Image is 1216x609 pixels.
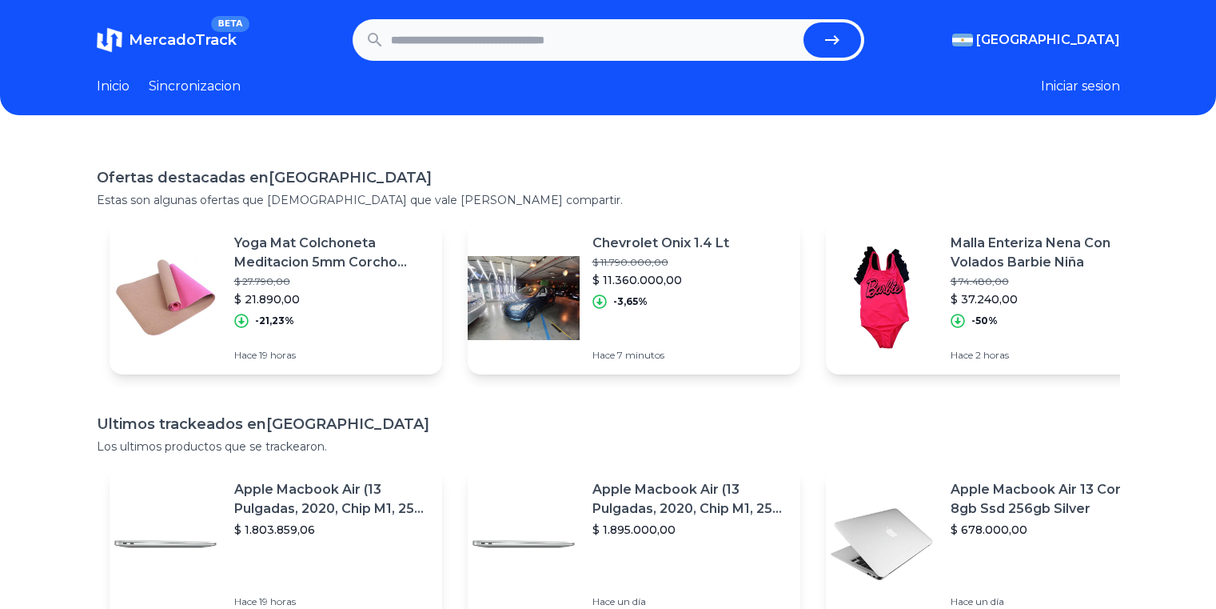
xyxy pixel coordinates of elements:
[97,27,122,53] img: MercadoTrack
[592,234,729,253] p: Chevrolet Onix 1.4 Lt
[951,349,1146,362] p: Hace 2 horas
[826,488,938,600] img: Featured image
[110,488,221,600] img: Featured image
[976,30,1120,50] span: [GEOGRAPHIC_DATA]
[110,242,221,354] img: Featured image
[97,413,1120,435] h1: Ultimos trackeados en [GEOGRAPHIC_DATA]
[951,480,1146,519] p: Apple Macbook Air 13 Core I5 8gb Ssd 256gb Silver
[97,192,1120,208] p: Estas son algunas ofertas que [DEMOGRAPHIC_DATA] que vale [PERSON_NAME] compartir.
[592,522,787,538] p: $ 1.895.000,00
[468,242,580,354] img: Featured image
[97,27,237,53] a: MercadoTrackBETA
[234,275,429,288] p: $ 27.790,00
[97,439,1120,455] p: Los ultimos productos que se trackearon.
[613,295,648,308] p: -3,65%
[952,34,973,46] img: Argentina
[234,522,429,538] p: $ 1.803.859,06
[592,272,729,288] p: $ 11.360.000,00
[234,291,429,307] p: $ 21.890,00
[234,595,429,608] p: Hace 19 horas
[234,234,429,272] p: Yoga Mat Colchoneta Meditacion 5mm Corcho Ecologico + Tpe
[826,221,1158,375] a: Featured imageMalla Enteriza Nena Con Volados Barbie Niña$ 74.480,00$ 37.240,00-50%Hace 2 horas
[468,488,580,600] img: Featured image
[110,221,442,375] a: Featured imageYoga Mat Colchoneta Meditacion 5mm Corcho Ecologico + Tpe$ 27.790,00$ 21.890,00-21,...
[97,77,130,96] a: Inicio
[592,349,729,362] p: Hace 7 minutos
[826,242,938,354] img: Featured image
[255,315,294,327] p: -21,23%
[951,275,1146,288] p: $ 74.480,00
[234,480,429,519] p: Apple Macbook Air (13 Pulgadas, 2020, Chip M1, 256 Gb De Ssd, 8 Gb De Ram) - Plata
[592,480,787,519] p: Apple Macbook Air (13 Pulgadas, 2020, Chip M1, 256 Gb De Ssd, 8 Gb De Ram) - Plata
[951,291,1146,307] p: $ 37.240,00
[951,522,1146,538] p: $ 678.000,00
[951,595,1146,608] p: Hace un día
[211,16,249,32] span: BETA
[952,30,1120,50] button: [GEOGRAPHIC_DATA]
[592,595,787,608] p: Hace un día
[468,221,800,375] a: Featured imageChevrolet Onix 1.4 Lt$ 11.790.000,00$ 11.360.000,00-3,65%Hace 7 minutos
[234,349,429,362] p: Hace 19 horas
[1041,77,1120,96] button: Iniciar sesion
[951,234,1146,272] p: Malla Enteriza Nena Con Volados Barbie Niña
[129,31,237,49] span: MercadoTrack
[971,315,998,327] p: -50%
[592,256,729,269] p: $ 11.790.000,00
[97,166,1120,189] h1: Ofertas destacadas en [GEOGRAPHIC_DATA]
[149,77,241,96] a: Sincronizacion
